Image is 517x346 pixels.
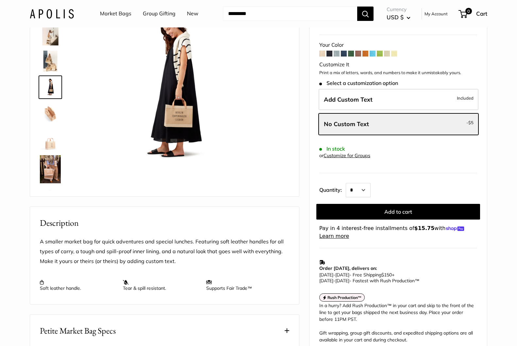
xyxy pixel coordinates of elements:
h2: Description [40,217,289,229]
button: Search [357,7,374,21]
img: Petite Market Bag in Natural [40,189,61,209]
span: [DATE] [319,272,333,278]
span: [DATE] [335,278,349,284]
span: Currency [387,5,410,14]
span: [DATE] [319,278,333,284]
span: No Custom Text [324,120,369,128]
div: Your Color [319,40,477,50]
span: - Fastest with Rush Production™ [319,278,419,284]
a: description_Effortless style that elevates every moment [39,23,62,47]
button: Add to cart [316,204,480,220]
a: Customize for Groups [324,153,370,158]
p: Supports Fair Trade™ [206,279,283,291]
div: or [319,151,370,160]
span: Included [457,94,474,102]
strong: Rush Production™ [327,295,362,300]
img: Apolis [30,9,74,18]
a: My Account [425,10,448,18]
a: Group Gifting [143,9,175,19]
img: description_Spacious inner area with room for everything. [40,103,61,124]
label: Leave Blank [319,113,478,135]
img: Petite Market Bag in Natural [40,77,61,98]
span: $150 [381,272,392,278]
a: Petite Market Bag in Natural [39,154,62,185]
a: 0 Cart [459,8,487,19]
p: Print a mix of letters, words, and numbers to make it unmistakably yours. [319,70,477,76]
span: Select a customization option [319,80,398,86]
img: description_Effortless style that elevates every moment [40,25,61,45]
a: description_Spacious inner area with room for everything. [39,102,62,125]
button: USD $ [387,12,410,23]
div: In a hurry? Add Rush Production™ in your cart and skip to the front of the line to get your bags ... [319,302,477,343]
span: Add Custom Text [324,96,373,103]
strong: Order [DATE], delivers on: [319,265,377,271]
img: Petite Market Bag in Natural [40,129,61,150]
p: Soft leather handle. [40,279,116,291]
span: In stock [319,146,345,152]
p: Tear & spill resistant. [123,279,199,291]
span: - [333,278,335,284]
span: USD $ [387,14,404,21]
div: Customize It [319,60,477,70]
span: [DATE] [335,272,349,278]
span: $5 [468,120,474,125]
a: Market Bags [100,9,131,19]
span: - [333,272,335,278]
span: Cart [476,10,487,17]
label: Add Custom Text [319,89,478,110]
a: Petite Market Bag in Natural [39,75,62,99]
a: Petite Market Bag in Natural [39,187,62,211]
span: - [466,119,474,126]
img: Petite Market Bag in Natural [40,155,61,183]
span: Petite Market Bag Specs [40,324,116,337]
img: description_The Original Market bag in its 4 native styles [40,51,61,72]
span: 0 [465,8,472,14]
p: - Free Shipping + [319,272,474,284]
a: Petite Market Bag in Natural [39,128,62,151]
a: New [187,9,198,19]
p: A smaller market bag for quick adventures and special lunches. Featuring soft leather handles for... [40,237,289,266]
input: Search... [223,7,357,21]
a: description_The Original Market bag in its 4 native styles [39,49,62,73]
label: Quantity: [319,181,346,197]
